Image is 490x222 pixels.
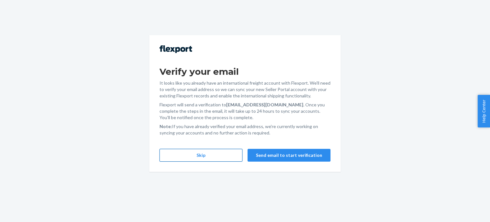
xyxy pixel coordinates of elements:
strong: Note: [160,124,172,129]
strong: [EMAIL_ADDRESS][DOMAIN_NAME] [226,102,303,107]
button: Skip [160,149,242,162]
h1: Verify your email [160,66,330,77]
button: Help Center [478,95,490,127]
img: Flexport logo [160,45,192,53]
button: Send email to start verification [248,149,330,162]
p: It looks like you already have an international freight account with Flexport. We'll need to veri... [160,80,330,99]
p: If you have already verified your email address, we're currently working on syncing your accounts... [160,123,330,136]
p: Flexport will send a verification to . Once you complete the steps in the email, it will take up ... [160,102,330,121]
